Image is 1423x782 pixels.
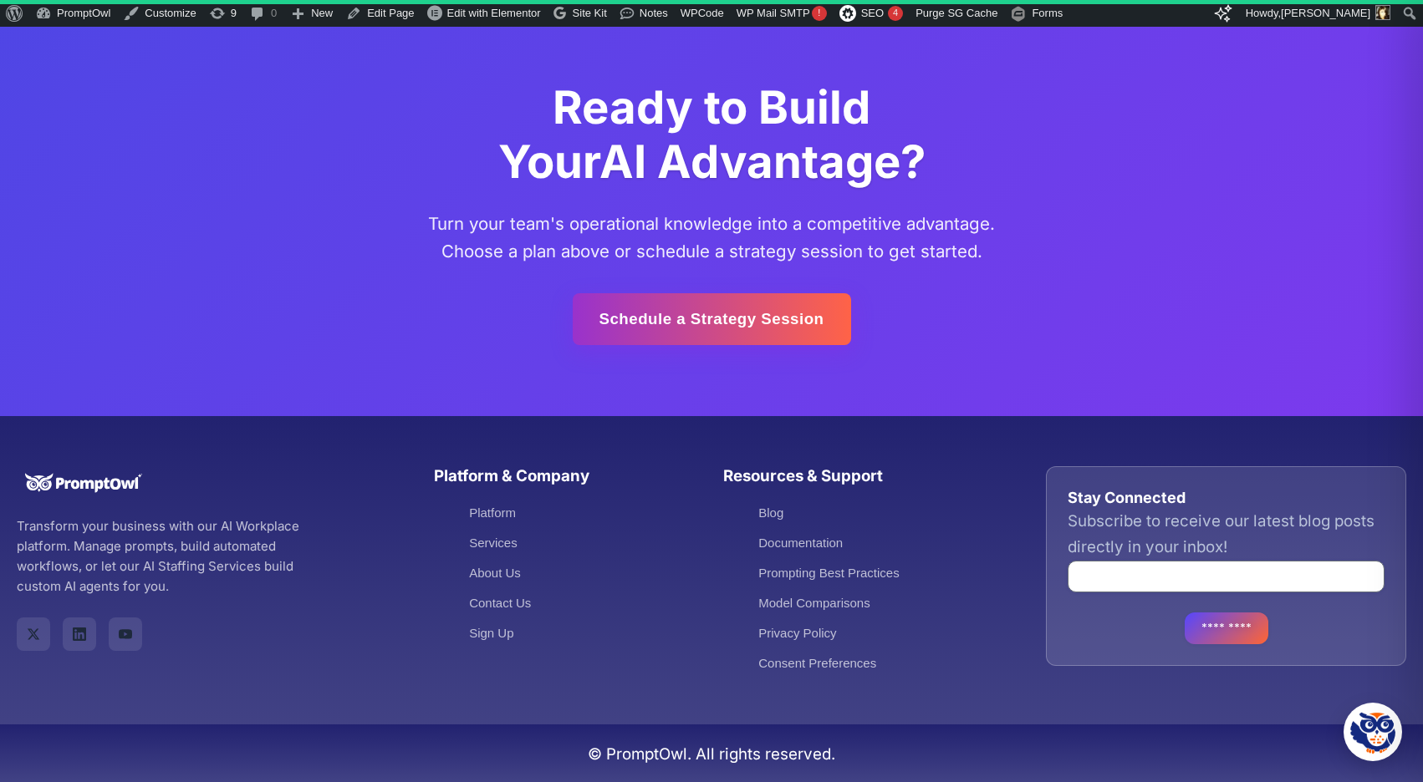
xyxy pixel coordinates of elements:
[861,7,884,19] span: SEO
[17,516,309,597] p: Transform your business with our AI Workplace platform. Manage prompts, build automated workflows...
[758,566,899,580] a: Prompting Best Practices
[469,596,531,610] a: Contact Us
[469,566,521,580] a: About Us
[723,466,979,486] h3: Resources & Support
[888,6,903,21] div: 4
[758,656,876,670] a: Consent Preferences
[573,7,607,19] span: Site Kit
[758,505,783,520] a: Blog
[758,596,870,610] a: Model Comparisons
[1350,709,1395,754] img: Hootie - PromptOwl AI Assistant
[1281,7,1370,19] span: [PERSON_NAME]
[573,293,851,345] a: Schedule a Strategy Session
[812,6,827,21] span: !
[588,744,835,764] span: © PromptOwl. All rights reserved.
[434,466,690,486] h3: Platform & Company
[758,536,843,550] a: Documentation
[419,211,1004,265] p: Turn your team's operational knowledge into a competitive advantage. Choose a plan above or sched...
[1068,488,1385,507] h3: Stay Connected
[447,7,541,19] span: Edit with Elementor
[469,505,516,520] a: Platform
[758,626,836,640] a: Privacy Policy
[63,617,96,651] a: PromptOwl on LinkedIn
[109,617,142,651] a: PromptOwl on YouTube
[17,617,50,651] a: PromptOwl on X
[238,80,1185,190] h2: Ready to Build Your
[469,626,513,640] a: Sign Up
[1068,508,1385,561] p: Subscribe to receive our latest blog posts directly in your inbox!
[599,134,926,189] span: AI Advantage?
[469,536,518,550] a: Services
[17,466,150,500] img: PromptOwl Logo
